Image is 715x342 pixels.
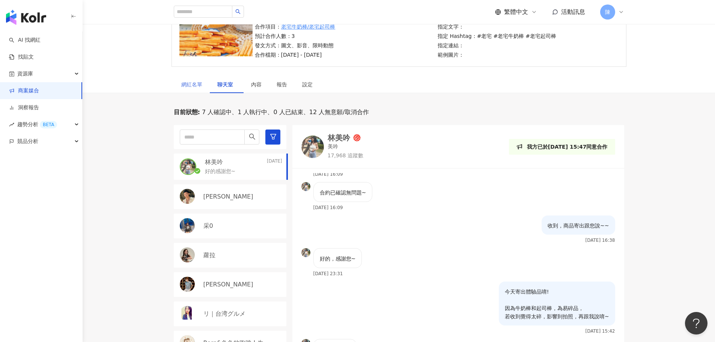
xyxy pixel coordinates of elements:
[40,121,57,128] div: BETA
[9,36,41,44] a: searchAI 找網紅
[203,280,253,289] p: [PERSON_NAME]
[586,238,615,243] p: [DATE] 16:38
[9,104,39,111] a: 洞察報告
[205,158,223,166] p: 林美吟
[255,51,336,59] p: 合作檔期：[DATE] - [DATE]
[9,53,34,61] a: 找貼文
[586,328,615,334] p: [DATE] 15:42
[301,182,310,191] img: KOL Avatar
[605,8,610,16] span: 陳
[181,159,196,174] img: KOL Avatar
[320,255,356,263] p: 好的，感謝您~
[438,51,556,59] p: 範例圖片：
[525,32,556,40] p: #老宅起司棒
[313,205,343,210] p: [DATE] 16:09
[203,251,215,259] p: 蘿拉
[205,168,236,175] p: 好的感謝您~
[320,188,366,197] p: 合約已確認無問題~
[301,248,310,257] img: KOL Avatar
[504,8,528,16] span: 繁體中文
[249,133,256,140] span: search
[203,193,253,201] p: [PERSON_NAME]
[685,312,707,334] iframe: Help Scout Beacon - Open
[270,133,277,140] span: filter
[527,143,608,151] p: 我方已於[DATE] 15:47同意合作
[505,288,609,321] p: 今天寄出體驗品唷! 因為牛奶棒和起司棒，為易碎品， 若收到覺得太碎，影響到拍照，再跟我說唷~
[179,16,253,56] img: 老宅牛奶棒/老宅起司棒
[277,80,287,89] div: 報告
[251,80,262,89] div: 內容
[438,23,556,31] p: 指定文字：
[302,80,313,89] div: 設定
[9,87,39,95] a: 商案媒合
[328,134,350,142] div: 林美吟
[181,80,202,89] div: 網紅名單
[438,32,556,40] p: 指定 Hashtag：
[203,222,213,230] p: 采0
[255,32,336,40] p: 預計合作人數：3
[255,23,336,31] p: 合作項目：
[217,82,236,87] span: 聊天室
[281,23,336,31] a: 老宅牛奶棒/老宅起司棒
[493,32,524,40] p: #老宅牛奶棒
[548,221,609,230] p: 收到，商品寄出跟您說~~
[235,9,241,14] span: search
[180,306,195,321] img: KOL Avatar
[313,271,343,276] p: [DATE] 23:31
[180,277,195,292] img: KOL Avatar
[180,247,195,262] img: KOL Avatar
[301,136,324,158] img: KOL Avatar
[561,8,585,15] span: 活動訊息
[6,10,46,25] img: logo
[180,218,195,233] img: KOL Avatar
[17,65,33,82] span: 資源庫
[267,158,282,166] p: [DATE]
[203,310,245,318] p: リ｜台湾グルメ
[301,134,363,159] a: KOL Avatar林美吟美吟17,968 追蹤數
[17,133,38,150] span: 競品分析
[477,32,492,40] p: #老宅
[200,108,369,116] span: 7 人確認中、1 人執行中、0 人已結束、12 人無意願/取消合作
[17,116,57,133] span: 趨勢分析
[9,122,14,127] span: rise
[328,152,363,160] p: 17,968 追蹤數
[438,41,556,50] p: 指定連結：
[313,172,343,177] p: [DATE] 16:09
[255,41,336,50] p: 發文方式：圖文、影音、限時動態
[180,189,195,204] img: KOL Avatar
[328,143,338,151] p: 美吟
[174,108,200,116] p: 目前狀態 :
